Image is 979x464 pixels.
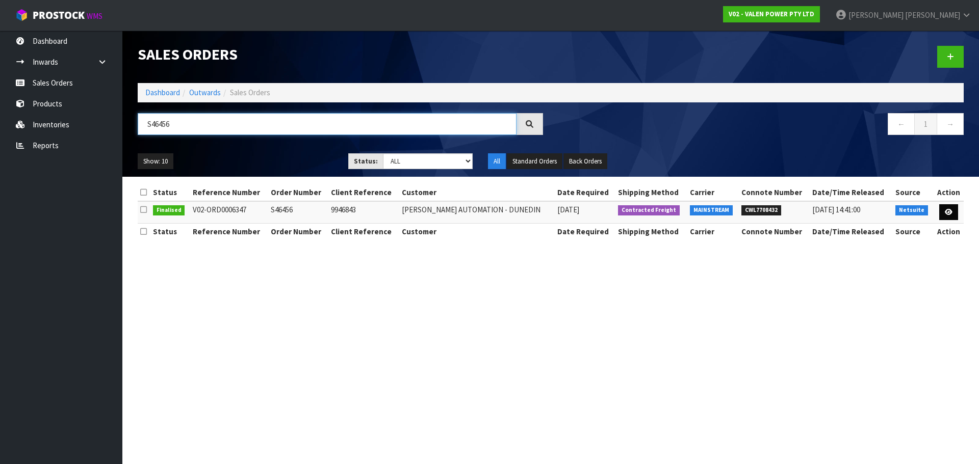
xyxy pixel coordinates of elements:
[138,153,173,170] button: Show: 10
[15,9,28,21] img: cube-alt.png
[488,153,506,170] button: All
[33,9,85,22] span: ProStock
[507,153,562,170] button: Standard Orders
[555,223,616,239] th: Date Required
[934,223,964,239] th: Action
[555,184,616,201] th: Date Required
[230,88,270,97] span: Sales Orders
[615,223,687,239] th: Shipping Method
[399,184,554,201] th: Customer
[150,184,190,201] th: Status
[687,184,739,201] th: Carrier
[741,205,781,215] span: CWL7708432
[812,205,860,214] span: [DATE] 14:41:00
[153,205,185,215] span: Finalised
[328,201,399,223] td: 9946843
[848,10,904,20] span: [PERSON_NAME]
[138,46,543,63] h1: Sales Orders
[615,184,687,201] th: Shipping Method
[190,201,268,223] td: V02-ORD0006347
[810,184,893,201] th: Date/Time Released
[563,153,607,170] button: Back Orders
[687,223,739,239] th: Carrier
[190,223,268,239] th: Reference Number
[739,223,810,239] th: Connote Number
[739,184,810,201] th: Connote Number
[893,223,933,239] th: Source
[190,184,268,201] th: Reference Number
[895,205,928,215] span: Netsuite
[138,113,517,135] input: Search sales orders
[268,184,328,201] th: Order Number
[328,223,399,239] th: Client Reference
[618,205,680,215] span: Contracted Freight
[690,205,733,215] span: MAINSTREAM
[145,88,180,97] a: Dashboard
[87,11,102,21] small: WMS
[914,113,937,135] a: 1
[189,88,221,97] a: Outwards
[558,113,964,138] nav: Page navigation
[729,10,814,18] strong: V02 - VALEN POWER PTY LTD
[888,113,915,135] a: ←
[399,201,554,223] td: [PERSON_NAME] AUTOMATION - DUNEDIN
[893,184,933,201] th: Source
[557,205,579,214] span: [DATE]
[328,184,399,201] th: Client Reference
[354,157,378,166] strong: Status:
[150,223,190,239] th: Status
[268,201,328,223] td: S46456
[268,223,328,239] th: Order Number
[934,184,964,201] th: Action
[937,113,964,135] a: →
[810,223,893,239] th: Date/Time Released
[905,10,960,20] span: [PERSON_NAME]
[399,223,554,239] th: Customer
